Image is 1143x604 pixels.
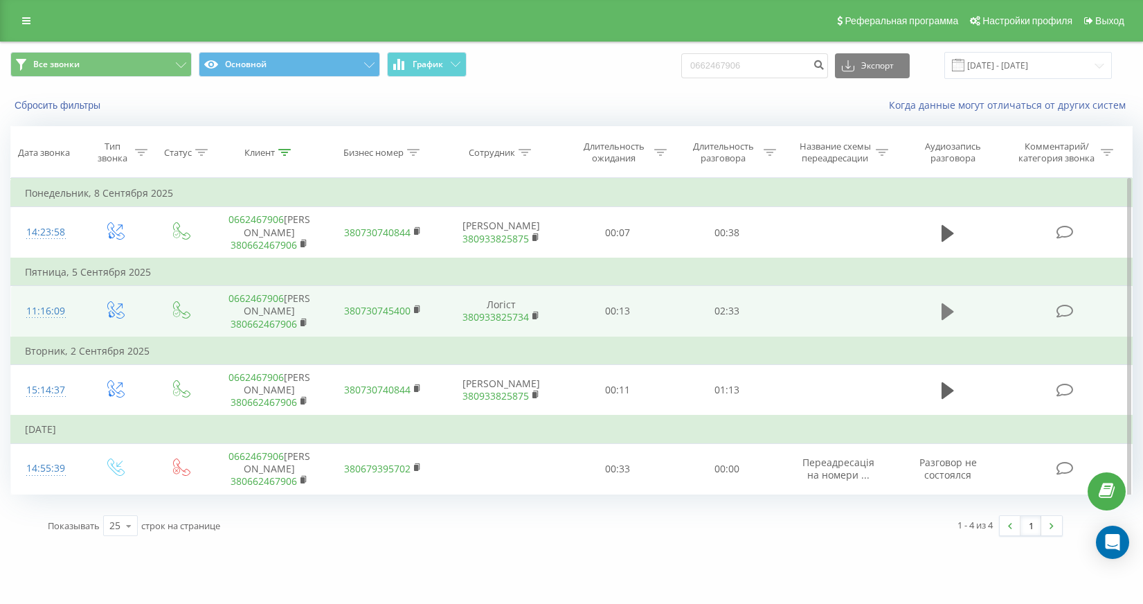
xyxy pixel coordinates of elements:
[440,364,562,416] td: [PERSON_NAME]
[11,179,1133,207] td: Понедельник, 8 Сентября 2025
[686,141,760,164] div: Длительность разговора
[109,519,120,533] div: 25
[164,147,192,159] div: Статус
[845,15,958,26] span: Реферальная программа
[93,141,132,164] div: Тип звонка
[681,53,828,78] input: Поиск по номеру
[462,232,529,245] a: 380933825875
[672,286,782,337] td: 02:33
[25,455,67,482] div: 14:55:39
[11,337,1133,365] td: Вторник, 2 Сентября 2025
[1016,141,1097,164] div: Комментарий/категория звонка
[25,298,67,325] div: 11:16:09
[1096,526,1129,559] div: Open Intercom Messenger
[344,462,411,475] a: 380679395702
[48,519,100,532] span: Показывать
[228,450,284,463] a: 0662467906
[25,219,67,246] div: 14:23:58
[563,443,672,495] td: 00:33
[343,147,404,159] div: Бизнес номер
[672,207,782,258] td: 00:38
[462,310,529,323] a: 380933825734
[231,396,297,409] a: 380662467906
[563,364,672,416] td: 00:11
[228,292,284,305] a: 0662467906
[344,383,411,396] a: 380730740844
[228,213,284,226] a: 0662467906
[213,286,326,337] td: [PERSON_NAME]
[213,207,326,258] td: [PERSON_NAME]
[672,364,782,416] td: 01:13
[213,443,326,495] td: [PERSON_NAME]
[1020,516,1041,535] a: 1
[440,286,562,337] td: Логіст
[577,141,651,164] div: Длительность ожидания
[469,147,515,159] div: Сотрудник
[10,52,192,77] button: Все звонки
[908,141,998,164] div: Аудиозапись разговора
[919,456,977,481] span: Разговор не состоялся
[563,286,672,337] td: 00:13
[25,377,67,404] div: 15:14:37
[231,238,297,251] a: 380662467906
[413,60,443,69] span: График
[462,389,529,402] a: 380933825875
[231,474,297,488] a: 380662467906
[11,416,1133,443] td: [DATE]
[1095,15,1124,26] span: Выход
[835,53,910,78] button: Экспорт
[11,258,1133,286] td: Пятница, 5 Сентября 2025
[18,147,70,159] div: Дата звонка
[563,207,672,258] td: 00:07
[199,52,380,77] button: Основной
[344,226,411,239] a: 380730740844
[798,141,872,164] div: Название схемы переадресации
[672,443,782,495] td: 00:00
[213,364,326,416] td: [PERSON_NAME]
[141,519,220,532] span: строк на странице
[228,371,284,384] a: 0662467906
[957,518,993,532] div: 1 - 4 из 4
[982,15,1072,26] span: Настройки профиля
[802,456,874,481] span: Переадресація на номери ...
[889,98,1133,112] a: Когда данные могут отличаться от других систем
[344,304,411,317] a: 380730745400
[10,99,107,112] button: Сбросить фильтры
[387,52,467,77] button: График
[33,59,80,70] span: Все звонки
[244,147,275,159] div: Клиент
[440,207,562,258] td: [PERSON_NAME]
[231,317,297,330] a: 380662467906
